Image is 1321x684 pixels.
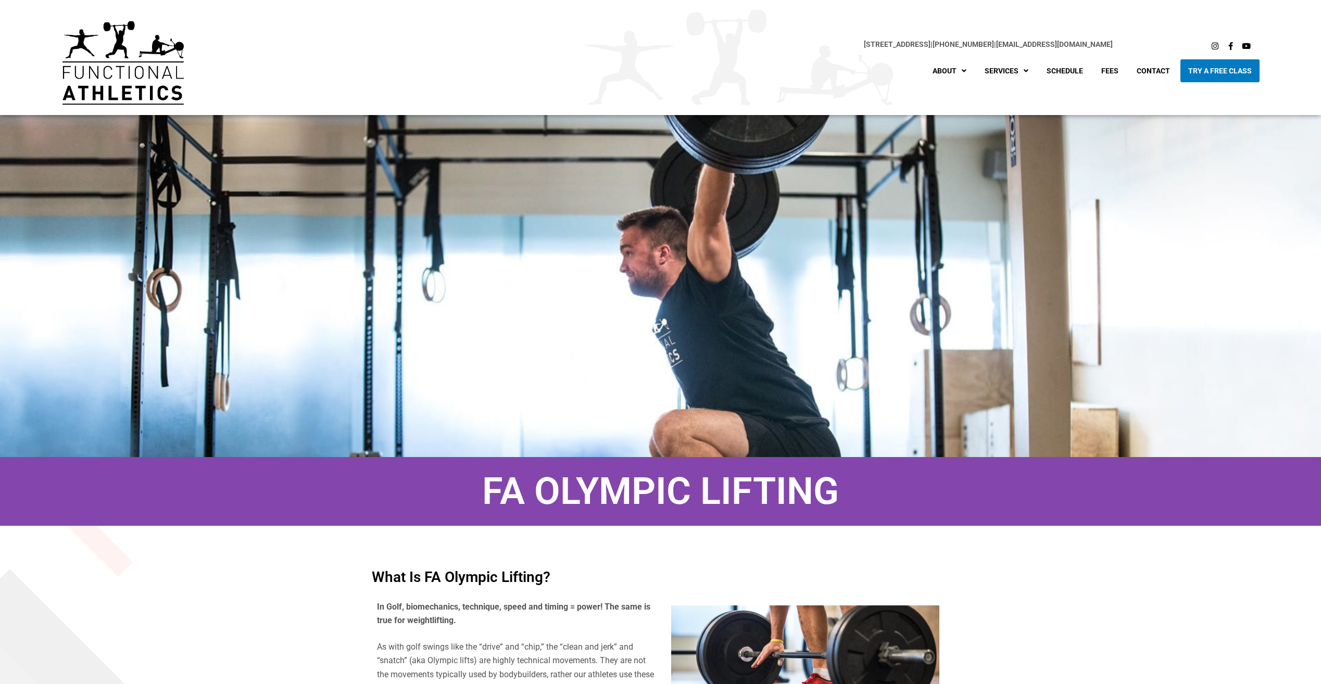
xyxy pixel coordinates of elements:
[925,59,974,82] a: About
[372,570,950,585] h4: What is FA Olympic Lifting?
[933,40,994,48] a: [PHONE_NUMBER]
[1039,59,1091,82] a: Schedule
[205,39,1112,50] p: |
[1129,59,1178,82] a: Contact
[1093,59,1126,82] a: Fees
[864,40,933,48] span: |
[16,473,1305,510] h1: FA Olympic Lifting
[996,40,1113,48] a: [EMAIL_ADDRESS][DOMAIN_NAME]
[377,602,650,625] b: In Golf, biomechanics, technique, speed and timing = power! The same is true for weightlifting.
[1180,59,1260,82] a: Try A Free Class
[977,59,1036,82] a: Services
[864,40,930,48] a: [STREET_ADDRESS]
[62,21,184,105] img: default-logo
